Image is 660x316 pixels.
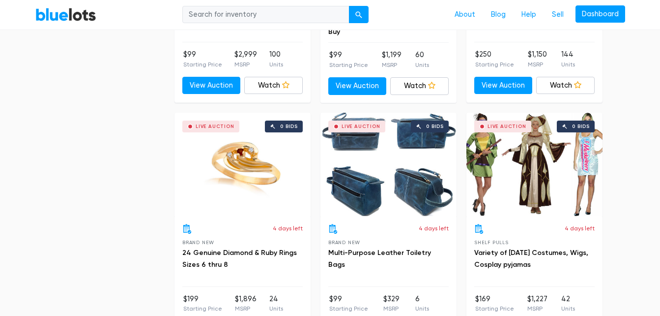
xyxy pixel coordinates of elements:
li: $199 [183,294,222,314]
li: $1,199 [382,50,402,69]
li: $169 [475,294,514,314]
p: 4 days left [565,224,595,233]
p: Starting Price [329,61,368,69]
p: Units [561,304,575,313]
li: 6 [415,294,429,314]
p: 4 days left [273,224,303,233]
li: $1,227 [527,294,547,314]
li: 144 [561,49,575,69]
a: Live Auction 0 bids [320,113,457,216]
p: Starting Price [475,304,514,313]
span: Brand New [182,240,214,245]
a: Dashboard [575,5,625,23]
p: 4 days left [419,224,449,233]
a: 24 Genuine Diamond & Ruby Rings Sizes 6 thru 8 [182,249,297,269]
div: 0 bids [426,124,444,129]
p: Units [415,61,429,69]
span: Shelf Pulls [474,240,509,245]
li: $329 [383,294,400,314]
a: View Auction [328,77,387,95]
input: Search for inventory [182,6,349,24]
a: View Auction [182,77,241,95]
li: 24 [269,294,283,314]
p: Units [269,60,283,69]
a: Sell [544,5,572,24]
p: MSRP [527,304,547,313]
li: $2,999 [234,49,257,69]
p: Starting Price [475,60,514,69]
a: Watch [536,77,595,95]
a: Live Auction 0 bids [466,113,603,216]
p: MSRP [382,61,402,69]
a: About [447,5,483,24]
li: 42 [561,294,575,314]
li: $99 [329,50,368,69]
a: BlueLots [35,7,96,22]
p: MSRP [235,304,257,313]
a: Live Auction 0 bids [174,113,311,216]
a: Multi-Purpose Leather Toiletry Bags [328,249,431,269]
p: MSRP [528,60,547,69]
p: Starting Price [183,304,222,313]
a: Watch [244,77,303,95]
div: 0 bids [572,124,590,129]
li: $250 [475,49,514,69]
p: Units [415,304,429,313]
li: $1,896 [235,294,257,314]
a: Help [514,5,544,24]
li: $99 [183,49,222,69]
a: Blog [483,5,514,24]
p: MSRP [234,60,257,69]
p: MSRP [383,304,400,313]
p: Units [561,60,575,69]
span: Brand New [328,240,360,245]
p: Starting Price [183,60,222,69]
li: 60 [415,50,429,69]
a: Watch [390,77,449,95]
div: 0 bids [280,124,298,129]
a: Variety of [DATE] Costumes, Wigs, Cosplay pyjamas [474,249,588,269]
p: Starting Price [329,304,368,313]
div: Live Auction [196,124,234,129]
a: View Auction [474,77,533,95]
div: Live Auction [342,124,380,129]
div: Live Auction [488,124,526,129]
p: Units [269,304,283,313]
li: $1,150 [528,49,547,69]
li: $99 [329,294,368,314]
li: 100 [269,49,283,69]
